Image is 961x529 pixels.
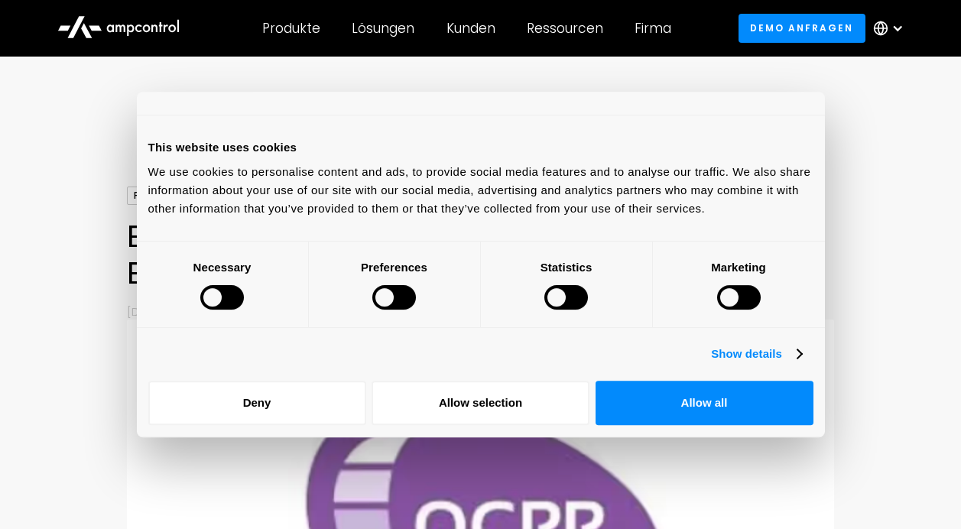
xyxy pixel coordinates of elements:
div: Firma [635,20,671,37]
button: Deny [148,381,366,425]
h1: Ein neues Kapitel des intelligenten Ladens von Elektrofahrzeugen — Die Ära von OCPP 2.0 [127,218,835,291]
div: Produkte [262,20,320,37]
strong: Marketing [711,261,766,274]
div: Lösungen [352,20,414,37]
button: Allow selection [372,381,589,425]
strong: Preferences [361,261,427,274]
button: Allow all [596,381,813,425]
div: This website uses cookies [148,138,813,157]
strong: Statistics [541,261,593,274]
div: Ressourcen [527,20,603,37]
div: We use cookies to personalise content and ads, to provide social media features and to analyse ou... [148,163,813,218]
a: Demo anfragen [739,14,865,42]
div: Kunden [446,20,495,37]
strong: Necessary [193,261,252,274]
a: Show details [711,345,801,363]
p: [DATE] [127,303,835,320]
div: Protocols [127,187,197,205]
